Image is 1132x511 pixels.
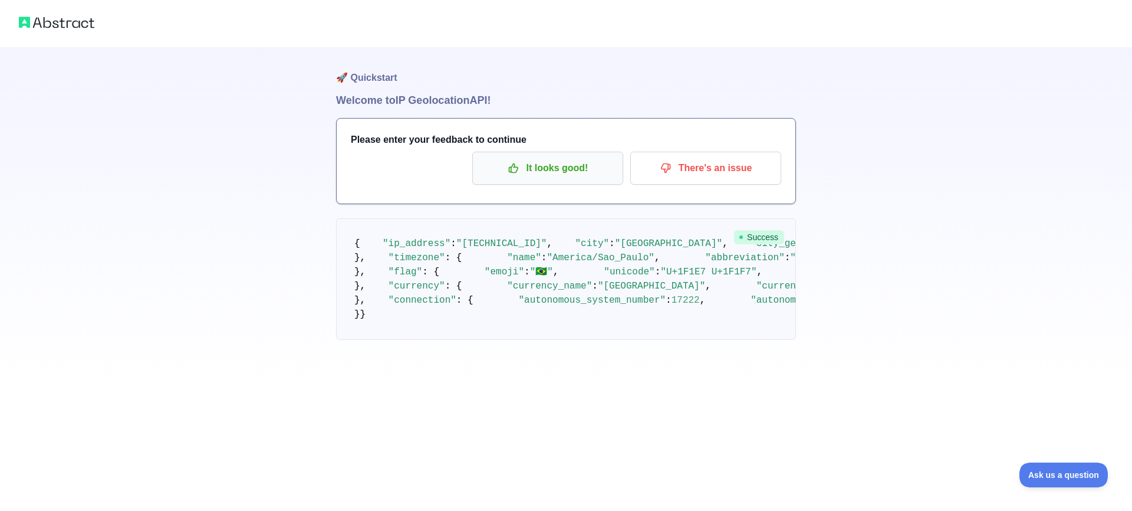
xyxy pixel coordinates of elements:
[592,281,598,291] span: :
[485,267,524,277] span: "emoji"
[700,295,706,306] span: ,
[547,253,654,263] span: "America/Sao_Paulo"
[598,281,705,291] span: "[GEOGRAPHIC_DATA]"
[383,238,450,249] span: "ip_address"
[507,253,541,263] span: "name"
[615,238,722,249] span: "[GEOGRAPHIC_DATA]"
[705,281,711,291] span: ,
[547,238,552,249] span: ,
[541,253,547,263] span: :
[655,267,661,277] span: :
[666,295,672,306] span: :
[751,295,932,306] span: "autonomous_system_organization"
[530,267,553,277] span: "🇧🇷"
[389,253,445,263] span: "timezone"
[422,267,439,277] span: : {
[450,238,456,249] span: :
[1019,463,1108,487] iframe: Toggle Customer Support
[19,14,94,31] img: Abstract logo
[389,267,423,277] span: "flag"
[481,158,614,178] p: It looks good!
[705,253,784,263] span: "abbreviation"
[351,133,781,147] h3: Please enter your feedback to continue
[630,152,781,185] button: There's an issue
[609,238,615,249] span: :
[445,281,462,291] span: : {
[756,281,841,291] span: "currency_code"
[389,281,445,291] span: "currency"
[518,295,666,306] span: "autonomous_system_number"
[553,267,559,277] span: ,
[722,238,728,249] span: ,
[660,267,756,277] span: "U+1F1E7 U+1F1F7"
[672,295,700,306] span: 17222
[445,253,462,263] span: : {
[734,230,784,244] span: Success
[790,253,818,263] span: "-03"
[354,238,360,249] span: {
[456,238,547,249] span: "[TECHNICAL_ID]"
[575,238,609,249] span: "city"
[389,295,456,306] span: "connection"
[604,267,654,277] span: "unicode"
[639,158,772,178] p: There's an issue
[785,253,791,263] span: :
[507,281,592,291] span: "currency_name"
[336,92,796,109] h1: Welcome to IP Geolocation API!
[654,253,660,263] span: ,
[336,47,796,92] h1: 🚀 Quickstart
[472,152,623,185] button: It looks good!
[456,295,473,306] span: : {
[757,267,763,277] span: ,
[524,267,530,277] span: :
